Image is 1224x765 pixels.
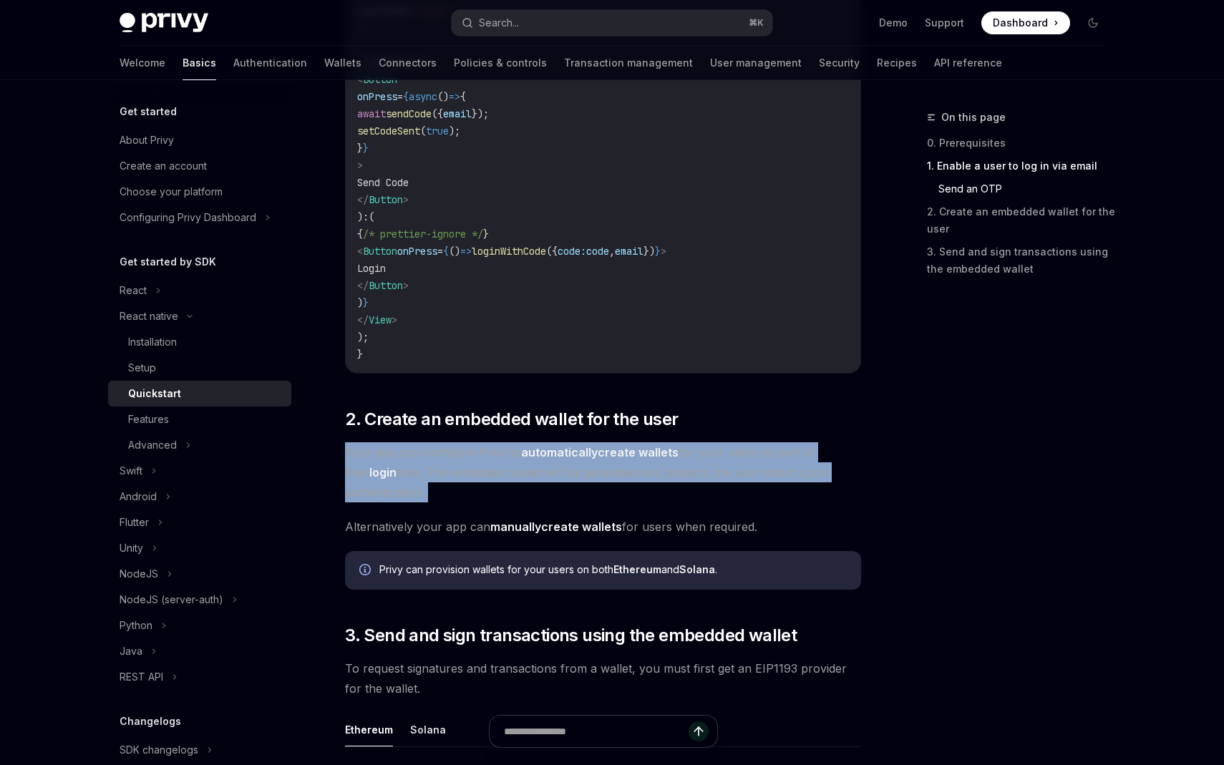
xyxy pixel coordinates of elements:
[426,125,449,137] span: true
[357,296,363,309] span: )
[927,132,1116,155] a: 0. Prerequisites
[369,193,403,206] span: Button
[403,193,409,206] span: >
[403,90,437,103] span: {async
[120,488,157,505] div: Android
[120,132,174,149] div: About Privy
[586,245,609,258] span: code
[120,540,143,557] div: Unity
[819,46,860,80] a: Security
[357,193,369,206] span: </
[120,668,163,686] div: REST API
[454,46,547,80] a: Policies & controls
[120,103,177,120] h5: Get started
[120,46,165,80] a: Welcome
[1082,11,1104,34] button: Toggle dark mode
[993,16,1048,30] span: Dashboard
[108,737,291,763] button: SDK changelogs
[941,109,1006,126] span: On this page
[369,279,403,292] span: Button
[357,279,369,292] span: </
[108,535,291,561] button: Unity
[345,408,678,431] span: 2. Create an embedded wallet for the user
[437,245,443,258] span: =
[357,176,409,189] span: Send Code
[128,385,181,402] div: Quickstart
[397,90,403,103] span: =
[120,253,216,271] h5: Get started by SDK
[120,617,152,634] div: Python
[392,313,397,326] span: >
[369,313,392,326] span: View
[403,279,409,292] span: >
[128,437,177,454] div: Advanced
[363,142,369,155] span: }
[357,331,369,343] span: );
[359,564,374,578] svg: Info
[925,16,964,30] a: Support
[108,638,291,664] button: Java
[120,183,223,200] div: Choose your platform
[183,46,216,80] a: Basics
[609,245,615,258] span: ,
[558,245,586,258] span: code:
[357,142,363,155] span: }
[449,245,460,258] span: ()
[443,107,472,120] span: email
[689,721,709,741] button: Send message
[120,13,208,33] img: dark logo
[369,210,374,223] span: (
[120,565,158,583] div: NodeJS
[108,153,291,179] a: Create an account
[357,107,386,120] span: await
[120,209,256,226] div: Configuring Privy Dashboard
[927,155,1116,177] a: 1. Enable a user to log in via email
[452,10,772,36] button: Search...⌘K
[877,46,917,80] a: Recipes
[108,432,291,458] button: Advanced
[108,587,291,613] button: NodeJS (server-auth)
[345,624,797,647] span: 3. Send and sign transactions using the embedded wallet
[108,664,291,690] button: REST API
[490,520,541,534] strong: manually
[120,713,181,730] h5: Changelogs
[108,278,291,303] button: React
[324,46,361,80] a: Wallets
[460,245,472,258] span: =>
[479,14,519,31] div: Search...
[927,177,1116,200] a: Send an OTP
[379,562,847,578] div: Privy can provision wallets for your users on both and .
[643,245,655,258] span: })
[108,303,291,329] button: React native
[108,127,291,153] a: About Privy
[386,107,432,120] span: sendCode
[357,348,363,361] span: }
[108,381,291,406] a: Quickstart
[437,90,449,103] span: ()
[927,200,1116,240] a: 2. Create an embedded wallet for the user
[472,245,546,258] span: loginWithCode
[420,125,426,137] span: (
[927,240,1116,281] a: 3. Send and sign transactions using the embedded wallet
[564,46,693,80] a: Transaction management
[345,442,861,502] span: Your app can configure Privy to for your users as part of their flow. The embedded wallet will be...
[108,329,291,355] a: Installation
[233,46,307,80] a: Authentication
[128,333,177,351] div: Installation
[120,308,178,325] div: React native
[710,46,802,80] a: User management
[357,245,363,258] span: <
[108,406,291,432] a: Features
[379,46,437,80] a: Connectors
[521,445,679,460] a: automaticallycreate wallets
[449,125,460,137] span: );
[934,46,1002,80] a: API reference
[345,517,861,537] span: Alternatively your app can for users when required.
[504,716,689,747] input: Ask a question...
[120,643,142,660] div: Java
[345,658,861,698] span: To request signatures and transactions from a wallet, you must first get an EIP1193 provider for ...
[108,458,291,484] button: Swift
[655,245,661,258] span: }
[369,465,397,479] strong: login
[490,520,622,535] a: manuallycreate wallets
